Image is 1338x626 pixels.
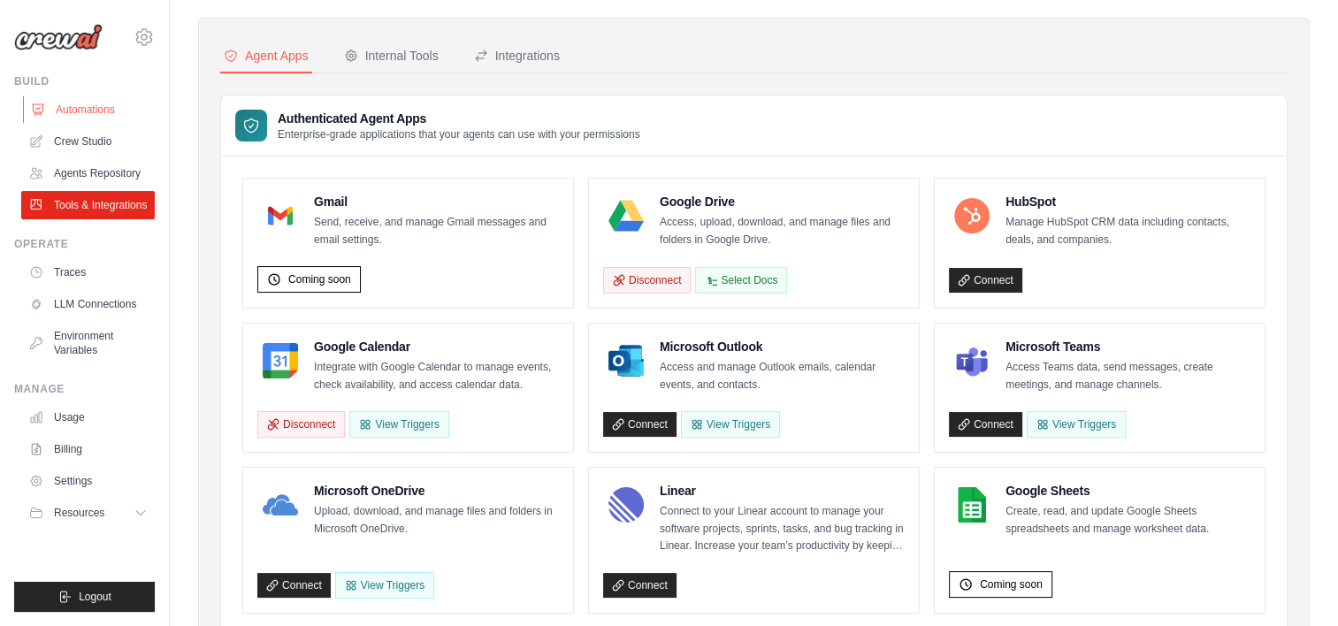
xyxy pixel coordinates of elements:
[608,487,644,523] img: Linear Logo
[21,258,155,286] a: Traces
[1005,193,1250,210] h4: HubSpot
[1005,359,1250,393] p: Access Teams data, send messages, create meetings, and manage channels.
[603,412,677,437] a: Connect
[21,467,155,495] a: Settings
[681,411,780,438] : View Triggers
[660,193,905,210] h4: Google Drive
[349,411,448,438] button: View Triggers
[980,577,1043,592] span: Coming soon
[954,198,990,233] img: HubSpot Logo
[474,47,560,65] div: Integrations
[23,95,157,124] a: Automations
[1005,214,1250,248] p: Manage HubSpot CRM data including contacts, deals, and companies.
[660,482,905,500] h4: Linear
[14,24,103,50] img: Logo
[224,47,309,65] div: Agent Apps
[21,499,155,527] button: Resources
[660,503,905,555] p: Connect to your Linear account to manage your software projects, sprints, tasks, and bug tracking...
[314,359,559,393] p: Integrate with Google Calendar to manage events, check availability, and access calendar data.
[263,343,298,378] img: Google Calendar Logo
[608,343,644,378] img: Microsoft Outlook Logo
[603,573,677,598] a: Connect
[603,267,691,294] button: Disconnect
[314,214,559,248] p: Send, receive, and manage Gmail messages and email settings.
[21,322,155,364] a: Environment Variables
[949,268,1022,293] a: Connect
[257,573,331,598] a: Connect
[344,47,439,65] div: Internal Tools
[340,40,442,73] button: Internal Tools
[660,338,905,355] h4: Microsoft Outlook
[21,290,155,318] a: LLM Connections
[278,110,640,127] h3: Authenticated Agent Apps
[21,403,155,431] a: Usage
[660,214,905,248] p: Access, upload, download, and manage files and folders in Google Drive.
[335,572,434,599] : View Triggers
[14,382,155,396] div: Manage
[263,198,298,233] img: Gmail Logo
[470,40,563,73] button: Integrations
[21,159,155,187] a: Agents Repository
[608,198,644,233] img: Google Drive Logo
[954,487,990,523] img: Google Sheets Logo
[288,272,351,286] span: Coming soon
[14,582,155,612] button: Logout
[660,359,905,393] p: Access and manage Outlook emails, calendar events, and contacts.
[1027,411,1126,438] : View Triggers
[21,127,155,156] a: Crew Studio
[278,127,640,141] p: Enterprise-grade applications that your agents can use with your permissions
[21,435,155,463] a: Billing
[21,191,155,219] a: Tools & Integrations
[954,343,990,378] img: Microsoft Teams Logo
[257,411,345,438] button: Disconnect
[263,487,298,523] img: Microsoft OneDrive Logo
[220,40,312,73] button: Agent Apps
[14,237,155,251] div: Operate
[314,193,559,210] h4: Gmail
[314,503,559,538] p: Upload, download, and manage files and folders in Microsoft OneDrive.
[1005,338,1250,355] h4: Microsoft Teams
[1005,482,1250,500] h4: Google Sheets
[14,74,155,88] div: Build
[314,338,559,355] h4: Google Calendar
[314,482,559,500] h4: Microsoft OneDrive
[949,412,1022,437] a: Connect
[1005,503,1250,538] p: Create, read, and update Google Sheets spreadsheets and manage worksheet data.
[54,506,104,520] span: Resources
[79,590,111,604] span: Logout
[695,267,787,294] button: Select Docs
